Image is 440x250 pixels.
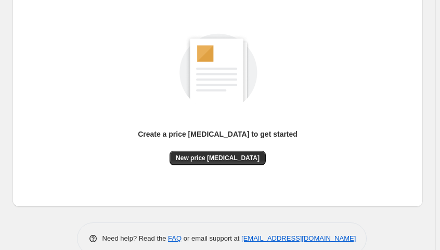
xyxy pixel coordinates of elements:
span: or email support at [182,234,241,242]
span: New price [MEDICAL_DATA] [176,154,260,162]
button: New price [MEDICAL_DATA] [170,151,266,165]
a: FAQ [168,234,182,242]
p: Create a price [MEDICAL_DATA] to get started [138,129,297,139]
span: Need help? Read the [102,234,169,242]
a: [EMAIL_ADDRESS][DOMAIN_NAME] [241,234,356,242]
